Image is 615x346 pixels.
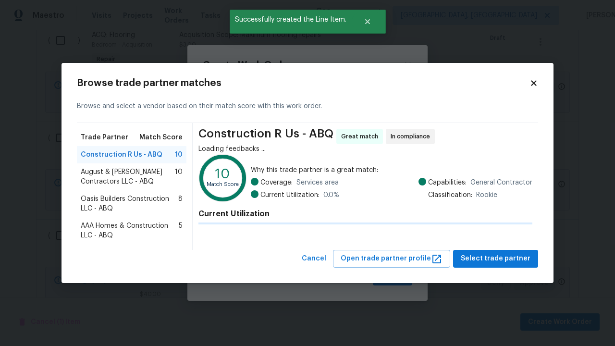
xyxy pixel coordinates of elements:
[81,221,179,240] span: AAA Homes & Construction LLC - ABQ
[260,190,320,200] span: Current Utilization:
[341,132,382,141] span: Great match
[230,10,352,30] span: Successfully created the Line Item.
[81,167,175,186] span: August & [PERSON_NAME] Contractors LLC - ABQ
[178,194,183,213] span: 8
[139,133,183,142] span: Match Score
[81,194,178,213] span: Oasis Builders Construction LLC - ABQ
[302,253,326,265] span: Cancel
[179,221,183,240] span: 5
[333,250,450,268] button: Open trade partner profile
[298,250,330,268] button: Cancel
[175,150,183,160] span: 10
[175,167,183,186] span: 10
[215,167,230,181] text: 10
[296,178,339,187] span: Services area
[77,78,529,88] h2: Browse trade partner matches
[198,209,532,219] h4: Current Utilization
[341,253,443,265] span: Open trade partner profile
[198,144,532,154] div: Loading feedbacks ...
[77,90,538,123] div: Browse and select a vendor based on their match score with this work order.
[251,165,532,175] span: Why this trade partner is a great match:
[428,178,467,187] span: Capabilities:
[470,178,532,187] span: General Contractor
[391,132,434,141] span: In compliance
[461,253,530,265] span: Select trade partner
[453,250,538,268] button: Select trade partner
[81,150,162,160] span: Construction R Us - ABQ
[260,178,293,187] span: Coverage:
[198,129,333,144] span: Construction R Us - ABQ
[207,182,239,187] text: Match Score
[352,12,383,31] button: Close
[323,190,339,200] span: 0.0 %
[428,190,472,200] span: Classification:
[476,190,497,200] span: Rookie
[81,133,128,142] span: Trade Partner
